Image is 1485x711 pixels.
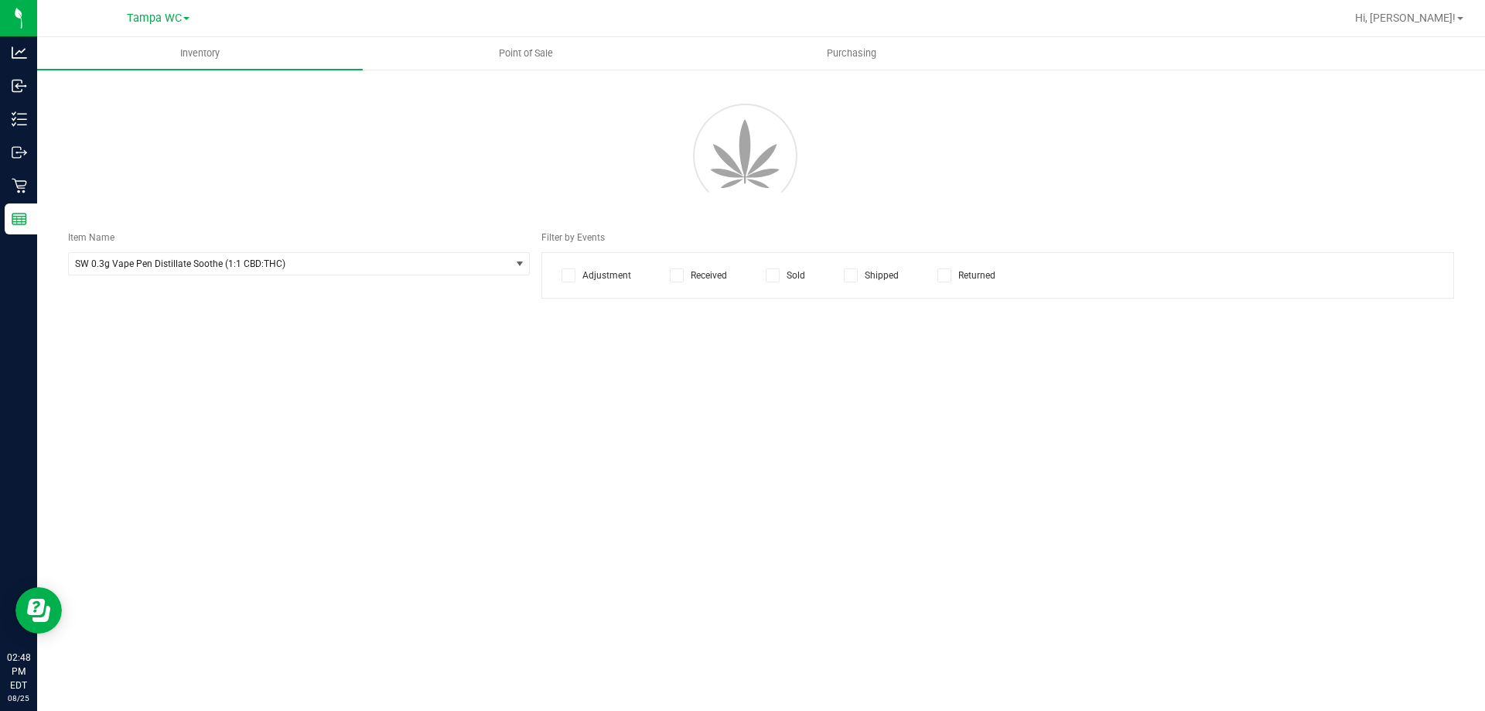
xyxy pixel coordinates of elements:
label: Returned [937,268,995,282]
iframe: Resource center [15,587,62,634]
inline-svg: Reports [12,211,27,227]
inline-svg: Outbound [12,145,27,160]
span: Point of Sale [478,46,574,60]
a: Purchasing [688,37,1014,70]
a: Inventory [37,37,363,70]
span: select [510,253,529,275]
label: Item Name [68,231,114,244]
label: Received [670,268,727,282]
span: Hi, [PERSON_NAME]! [1355,12,1456,24]
p: 08/25 [7,692,30,704]
span: Tampa WC [127,12,182,25]
p: 02:48 PM EDT [7,651,30,692]
span: Purchasing [806,46,897,60]
span: Inventory [159,46,241,60]
label: Sold [766,268,805,282]
span: SW 0.3g Vape Pen Distillate Soothe (1:1 CBD:THC) [75,258,486,269]
inline-svg: Inbound [12,78,27,94]
inline-svg: Retail [12,178,27,193]
label: Shipped [844,268,899,282]
a: Point of Sale [363,37,688,70]
inline-svg: Analytics [12,45,27,60]
inline-svg: Inventory [12,111,27,127]
label: Adjustment [562,268,631,282]
label: Filter by Events [541,231,605,244]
